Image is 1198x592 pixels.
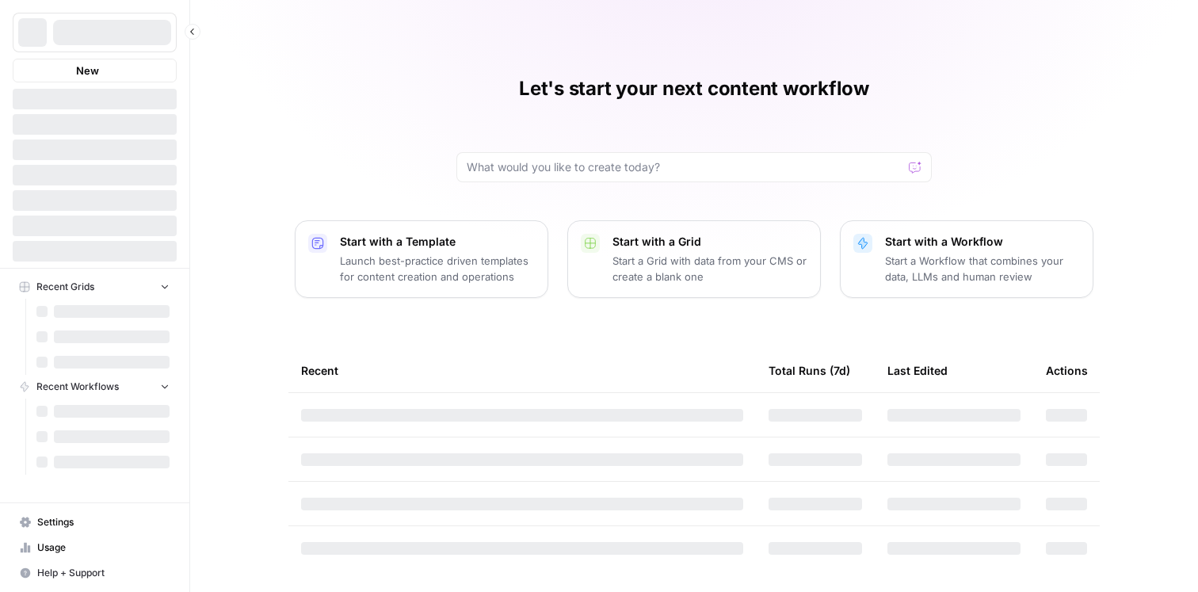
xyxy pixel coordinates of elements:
a: Usage [13,535,177,560]
button: Recent Workflows [13,375,177,399]
p: Start with a Workflow [885,234,1080,250]
a: Settings [13,510,177,535]
div: Recent [301,349,743,392]
button: New [13,59,177,82]
input: What would you like to create today? [467,159,902,175]
p: Launch best-practice driven templates for content creation and operations [340,253,535,285]
span: Recent Grids [36,280,94,294]
div: Total Runs (7d) [769,349,850,392]
div: Last Edited [887,349,948,392]
h1: Let's start your next content workflow [519,76,869,101]
button: Start with a TemplateLaunch best-practice driven templates for content creation and operations [295,220,548,298]
span: New [76,63,99,78]
button: Help + Support [13,560,177,586]
button: Start with a WorkflowStart a Workflow that combines your data, LLMs and human review [840,220,1093,298]
p: Start a Grid with data from your CMS or create a blank one [612,253,807,285]
button: Recent Grids [13,275,177,299]
p: Start with a Template [340,234,535,250]
span: Recent Workflows [36,380,119,394]
p: Start with a Grid [612,234,807,250]
span: Usage [37,540,170,555]
div: Actions [1046,349,1088,392]
p: Start a Workflow that combines your data, LLMs and human review [885,253,1080,285]
span: Help + Support [37,566,170,580]
button: Start with a GridStart a Grid with data from your CMS or create a blank one [567,220,821,298]
span: Settings [37,515,170,529]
